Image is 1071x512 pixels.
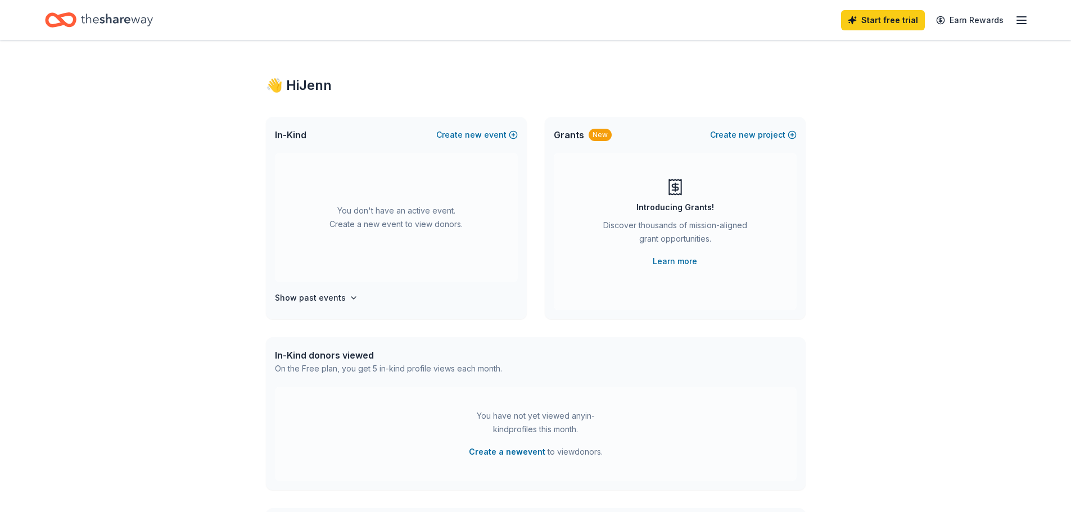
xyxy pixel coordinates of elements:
[466,409,606,436] div: You have not yet viewed any in-kind profiles this month.
[653,255,697,268] a: Learn more
[275,128,306,142] span: In-Kind
[275,291,358,305] button: Show past events
[436,128,518,142] button: Createnewevent
[275,291,346,305] h4: Show past events
[275,153,518,282] div: You don't have an active event. Create a new event to view donors.
[589,129,612,141] div: New
[469,445,603,459] span: to view donors .
[929,10,1010,30] a: Earn Rewards
[45,7,153,33] a: Home
[469,445,545,459] button: Create a newevent
[275,362,502,375] div: On the Free plan, you get 5 in-kind profile views each month.
[710,128,797,142] button: Createnewproject
[599,219,752,250] div: Discover thousands of mission-aligned grant opportunities.
[554,128,584,142] span: Grants
[841,10,925,30] a: Start free trial
[266,76,806,94] div: 👋 Hi Jenn
[465,128,482,142] span: new
[739,128,756,142] span: new
[275,348,502,362] div: In-Kind donors viewed
[636,201,714,214] div: Introducing Grants!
